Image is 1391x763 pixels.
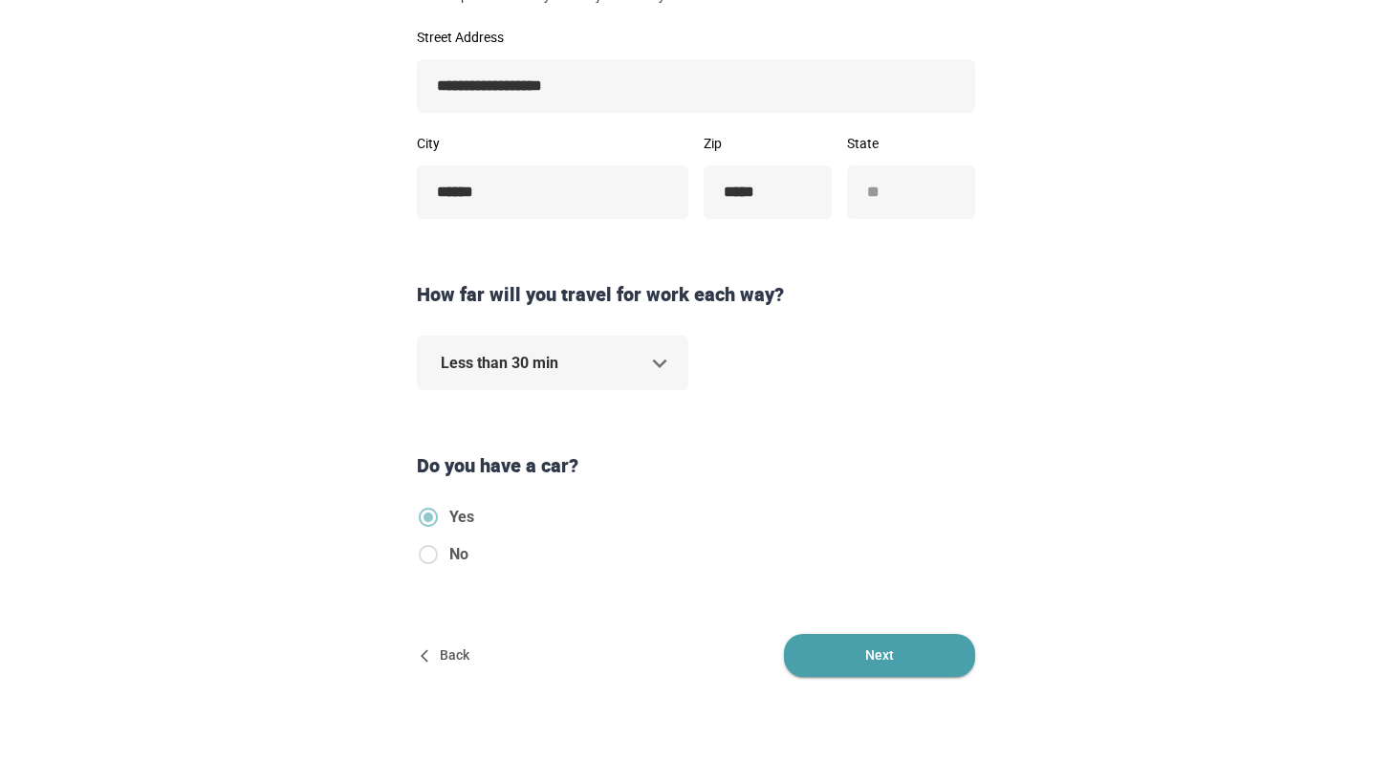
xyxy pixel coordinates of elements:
[417,506,489,580] div: hasCar
[409,281,983,309] div: How far will you travel for work each way?
[847,137,975,150] label: State
[704,137,832,150] label: Zip
[449,543,468,566] span: No
[417,31,975,44] label: Street Address
[784,634,975,677] button: Next
[449,506,474,529] span: Yes
[417,336,688,390] div: Less than 30 min
[417,137,688,150] label: City
[409,452,983,480] div: Do you have a car?
[417,634,478,677] button: Back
